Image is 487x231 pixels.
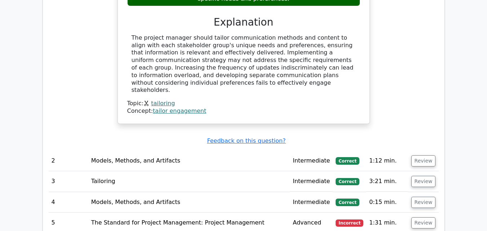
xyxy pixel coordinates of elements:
td: Models, Methods, and Artifacts [88,151,290,171]
td: 3:21 min. [366,171,408,192]
span: Correct [336,199,359,206]
td: 2 [49,151,88,171]
td: Intermediate [290,171,333,192]
a: tailoring [151,100,175,107]
div: Concept: [127,107,360,115]
button: Review [411,197,436,208]
td: Intermediate [290,151,333,171]
span: Correct [336,157,359,164]
td: Intermediate [290,192,333,213]
a: Feedback on this question? [207,137,285,144]
td: Models, Methods, and Artifacts [88,192,290,213]
td: 3 [49,171,88,192]
div: The project manager should tailor communication methods and content to align with each stakeholde... [132,34,356,94]
a: tailor engagement [153,107,206,114]
span: Incorrect [336,219,363,227]
td: 4 [49,192,88,213]
td: Tailoring [88,171,290,192]
button: Review [411,176,436,187]
td: 1:12 min. [366,151,408,171]
td: 0:15 min. [366,192,408,213]
button: Review [411,155,436,166]
h3: Explanation [132,16,356,28]
div: Topic: [127,100,360,107]
button: Review [411,217,436,228]
span: Correct [336,178,359,185]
